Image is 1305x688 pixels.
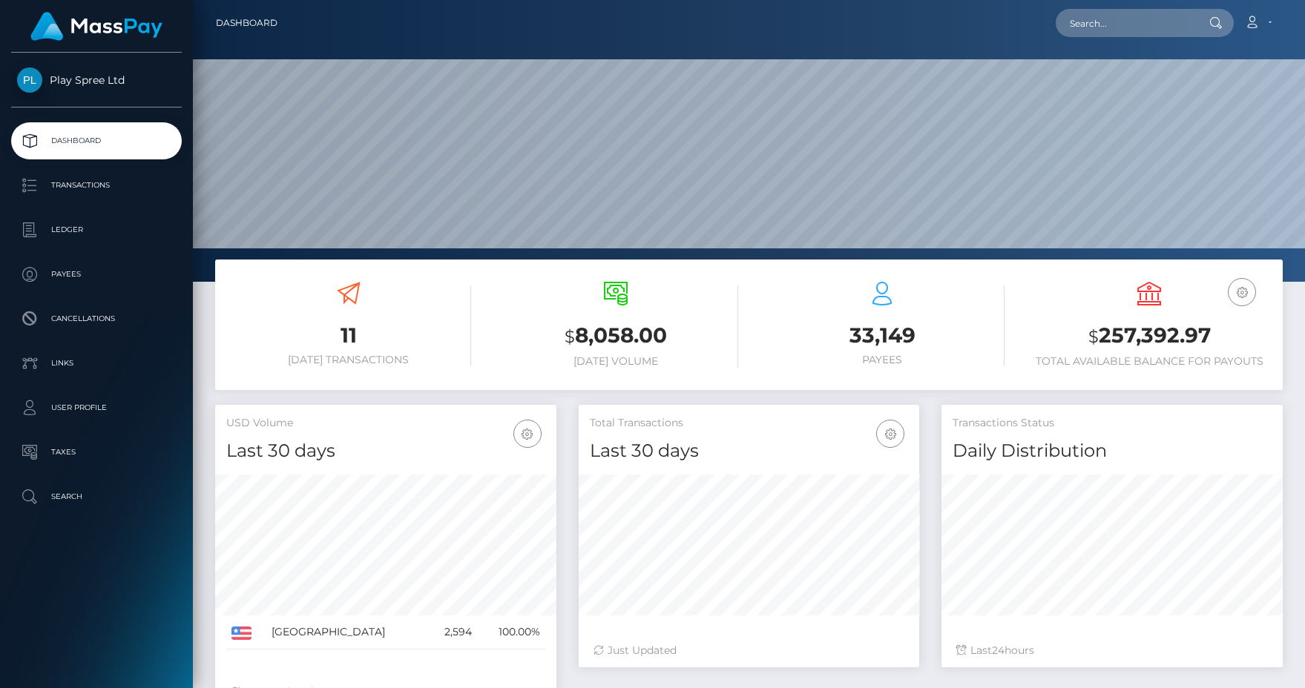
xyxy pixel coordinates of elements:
[226,321,471,350] h3: 11
[956,643,1268,658] div: Last hours
[1088,326,1099,347] small: $
[1056,9,1195,37] input: Search...
[11,345,182,382] a: Links
[17,67,42,93] img: Play Spree Ltd
[11,434,182,471] a: Taxes
[11,211,182,248] a: Ledger
[17,486,176,508] p: Search
[226,354,471,366] h6: [DATE] Transactions
[760,354,1005,366] h6: Payees
[565,326,575,347] small: $
[477,615,545,649] td: 100.00%
[953,438,1272,464] h4: Daily Distribution
[1027,355,1272,368] h6: Total Available Balance for Payouts
[493,321,738,351] h3: 8,058.00
[17,263,176,285] p: Payees
[11,478,182,515] a: Search
[17,308,176,330] p: Cancellations
[17,397,176,419] p: User Profile
[266,615,428,649] td: [GEOGRAPHIC_DATA]
[11,73,182,87] span: Play Spree Ltd
[17,130,176,152] p: Dashboard
[226,438,545,464] h4: Last 30 days
[1027,321,1272,351] h3: 257,392.97
[11,122,182,159] a: Dashboard
[17,441,176,463] p: Taxes
[11,167,182,204] a: Transactions
[226,416,545,431] h5: USD Volume
[17,174,176,196] p: Transactions
[11,389,182,426] a: User Profile
[11,300,182,337] a: Cancellations
[594,643,905,658] div: Just Updated
[231,626,252,640] img: US.png
[216,7,277,39] a: Dashboard
[17,352,176,374] p: Links
[590,438,909,464] h4: Last 30 days
[992,644,1005,657] span: 24
[30,12,162,41] img: MassPay Logo
[493,355,738,368] h6: [DATE] Volume
[590,416,909,431] h5: Total Transactions
[11,256,182,293] a: Payees
[428,615,478,649] td: 2,594
[953,416,1272,431] h5: Transactions Status
[760,321,1005,350] h3: 33,149
[17,219,176,241] p: Ledger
